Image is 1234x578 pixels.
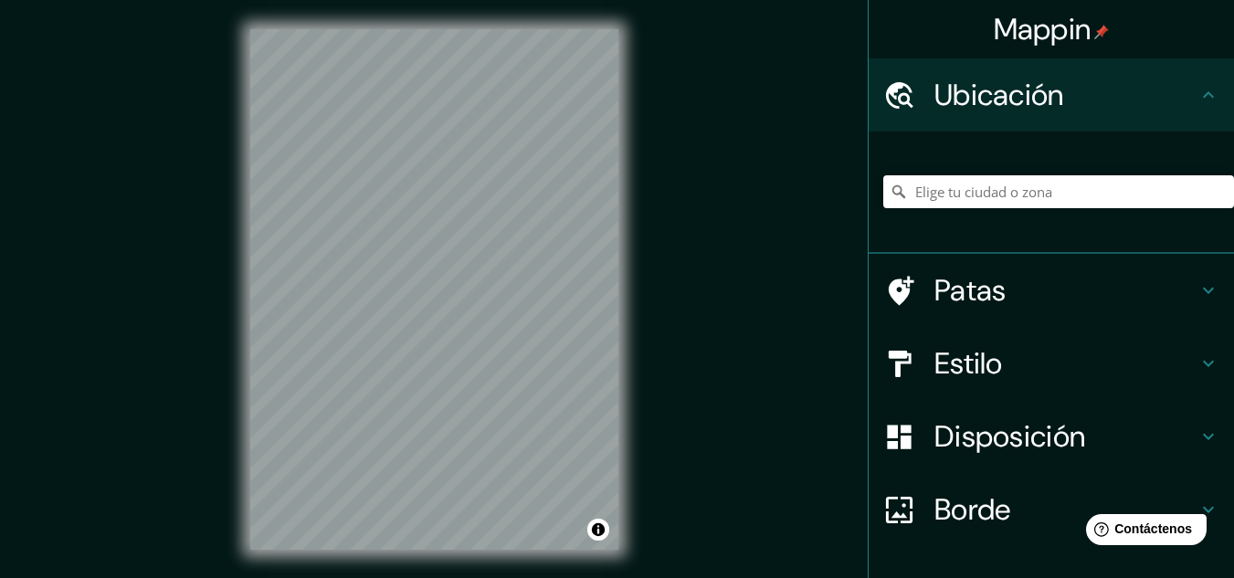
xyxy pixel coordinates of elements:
[934,344,1003,383] font: Estilo
[250,29,618,550] canvas: Mapa
[869,400,1234,473] div: Disposición
[869,327,1234,400] div: Estilo
[934,490,1011,529] font: Borde
[883,175,1234,208] input: Elige tu ciudad o zona
[934,76,1064,114] font: Ubicación
[869,473,1234,546] div: Borde
[869,58,1234,131] div: Ubicación
[1094,25,1109,39] img: pin-icon.png
[1071,507,1214,558] iframe: Lanzador de widgets de ayuda
[994,10,1092,48] font: Mappin
[869,254,1234,327] div: Patas
[934,417,1085,456] font: Disposición
[587,519,609,541] button: Activar o desactivar atribución
[934,271,1007,310] font: Patas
